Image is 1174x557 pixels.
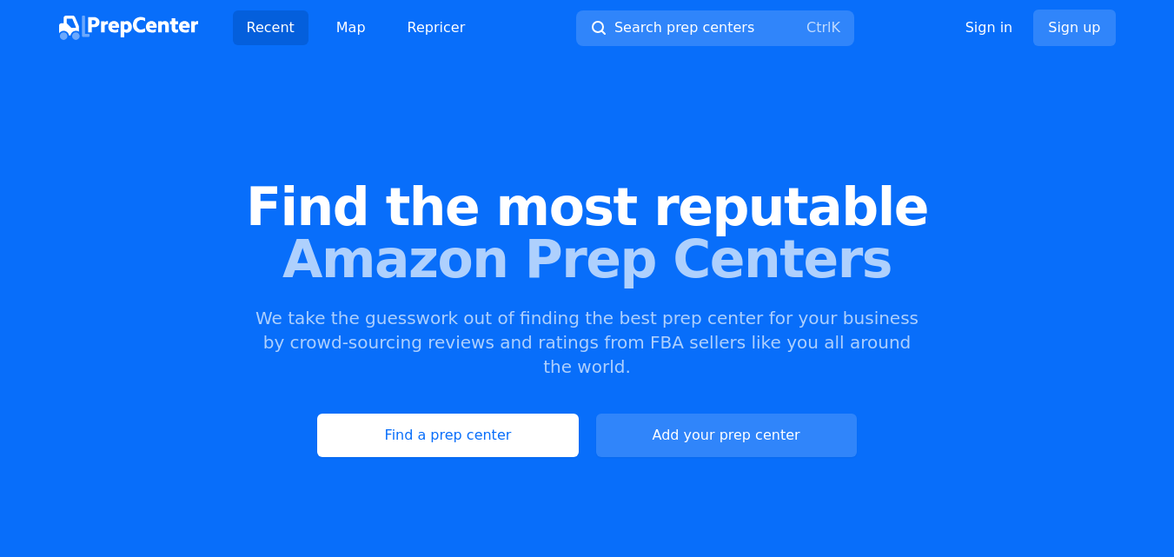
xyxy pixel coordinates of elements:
[322,10,380,45] a: Map
[965,17,1013,38] a: Sign in
[317,414,578,457] a: Find a prep center
[614,17,754,38] span: Search prep centers
[806,19,831,36] kbd: Ctrl
[394,10,480,45] a: Repricer
[831,19,840,36] kbd: K
[596,414,857,457] a: Add your prep center
[254,306,921,379] p: We take the guesswork out of finding the best prep center for your business by crowd-sourcing rev...
[59,16,198,40] img: PrepCenter
[1033,10,1115,46] a: Sign up
[28,181,1146,233] span: Find the most reputable
[28,233,1146,285] span: Amazon Prep Centers
[576,10,854,46] button: Search prep centersCtrlK
[233,10,308,45] a: Recent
